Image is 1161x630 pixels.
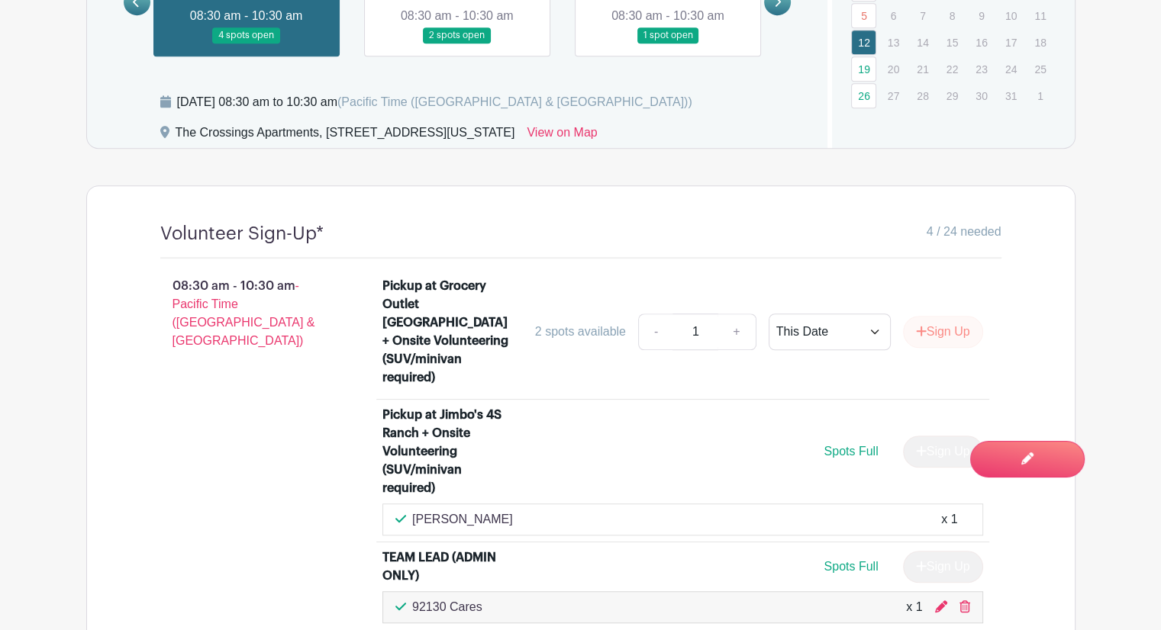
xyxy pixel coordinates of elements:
p: 14 [910,31,935,54]
p: 08:30 am - 10:30 am [136,271,359,356]
a: 5 [851,3,876,28]
div: x 1 [906,598,922,616]
a: + [718,313,756,350]
p: 31 [998,84,1024,108]
span: 4 / 24 needed [927,223,1001,241]
p: 1 [1027,84,1053,108]
p: 21 [910,57,935,81]
p: 8 [940,4,965,27]
a: 26 [851,83,876,108]
p: 28 [910,84,935,108]
a: View on Map [527,124,597,148]
p: 27 [881,84,906,108]
span: (Pacific Time ([GEOGRAPHIC_DATA] & [GEOGRAPHIC_DATA])) [337,95,692,108]
p: 9 [969,4,994,27]
p: 20 [881,57,906,81]
div: Pickup at Jimbo's 4S Ranch + Onsite Volunteering (SUV/minivan required) [382,406,514,497]
p: 10 [998,4,1024,27]
p: 30 [969,84,994,108]
a: 19 [851,56,876,82]
p: 92130 Cares [412,598,482,616]
div: Pickup at Grocery Outlet [GEOGRAPHIC_DATA] + Onsite Volunteering (SUV/minivan required) [382,277,514,387]
div: x 1 [941,510,957,529]
p: 11 [1027,4,1053,27]
div: [DATE] 08:30 am to 10:30 am [177,93,692,111]
p: 17 [998,31,1024,54]
p: [PERSON_NAME] [412,510,513,529]
span: Spots Full [824,560,878,573]
p: 15 [940,31,965,54]
p: 25 [1027,57,1053,81]
a: 12 [851,30,876,55]
p: 13 [881,31,906,54]
div: TEAM LEAD (ADMIN ONLY) [382,548,514,585]
span: Spots Full [824,445,878,458]
p: 23 [969,57,994,81]
a: - [638,313,673,350]
p: 22 [940,57,965,81]
p: 16 [969,31,994,54]
p: 24 [998,57,1024,81]
p: 29 [940,84,965,108]
button: Sign Up [903,316,983,348]
p: 6 [881,4,906,27]
div: The Crossings Apartments, [STREET_ADDRESS][US_STATE] [176,124,515,148]
div: 2 spots available [535,323,626,341]
h4: Volunteer Sign-Up* [160,223,324,245]
p: 7 [910,4,935,27]
p: 18 [1027,31,1053,54]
